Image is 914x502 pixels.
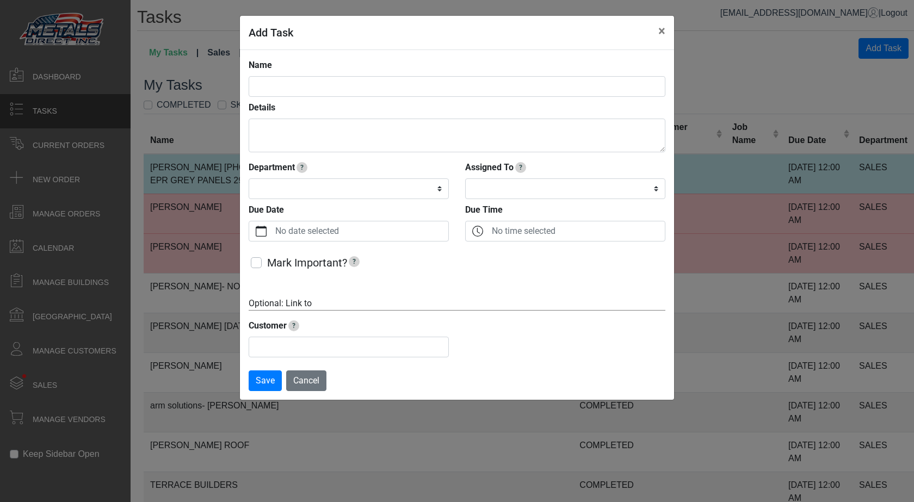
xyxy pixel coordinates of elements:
[256,375,275,386] span: Save
[256,226,267,237] svg: calendar
[267,255,361,271] label: Mark Important?
[466,221,490,241] button: clock
[515,162,526,173] span: Track who this task is assigned to
[249,320,287,331] strong: Customer
[249,204,284,215] strong: Due Date
[249,162,295,172] strong: Department
[472,226,483,237] svg: clock
[650,16,674,46] button: Close
[349,256,360,267] span: Marking a task as important will make it show up at the top of task lists
[249,297,665,311] div: Optional: Link to
[465,162,514,172] strong: Assigned To
[288,320,299,331] span: Start typing to pull up a list of customers. You must select a customer from the list.
[249,24,293,41] h5: Add Task
[249,60,272,70] strong: Name
[249,102,275,113] strong: Details
[490,221,665,241] label: No time selected
[249,370,282,391] button: Save
[273,221,448,241] label: No date selected
[249,221,273,241] button: calendar
[297,162,307,173] span: Selecting a department will automatically assign to an employee in that department
[286,370,326,391] button: Cancel
[465,204,503,215] strong: Due Time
